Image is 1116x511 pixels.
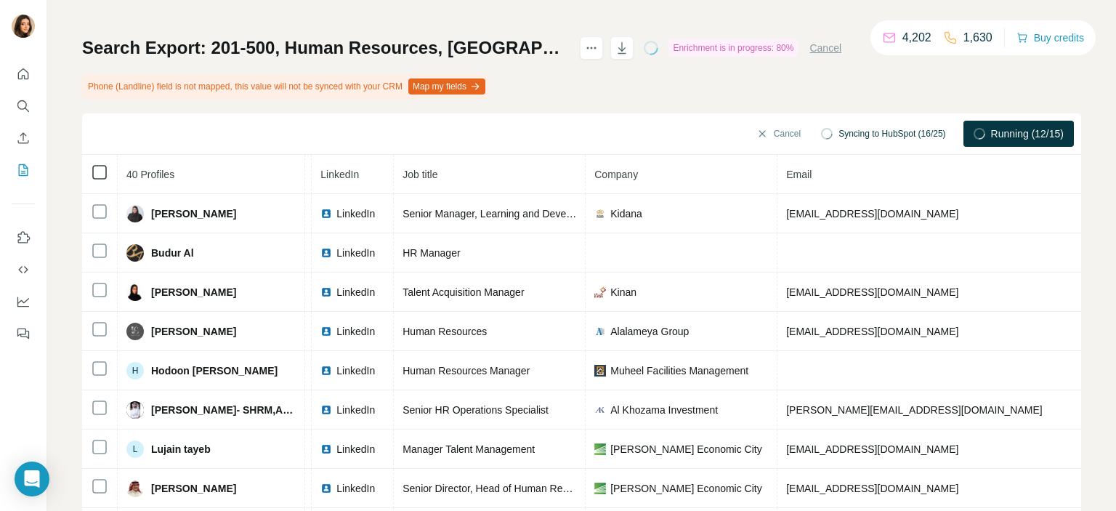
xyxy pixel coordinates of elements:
span: Senior Director, Head of Human Resources [403,483,598,494]
span: Senior HR Operations Specialist [403,404,549,416]
span: LinkedIn [336,285,375,299]
button: Cancel [746,121,811,147]
span: HR Manager [403,247,460,259]
img: company-logo [594,443,606,455]
span: Al Khozama Investment [610,403,718,417]
span: Hodoon [PERSON_NAME] [151,363,278,378]
img: Avatar [126,480,144,497]
img: Avatar [126,244,144,262]
img: Avatar [126,205,144,222]
button: Use Surfe API [12,257,35,283]
img: LinkedIn logo [320,286,332,298]
img: Avatar [126,323,144,340]
span: [EMAIL_ADDRESS][DOMAIN_NAME] [786,286,958,298]
span: [PERSON_NAME] Economic City [610,442,762,456]
span: Kidana [610,206,642,221]
span: Budur Al [151,246,194,260]
button: Map my fields [408,79,485,94]
span: Senior Manager, Learning and Development [403,208,602,220]
span: Lujain tayeb [151,442,211,456]
img: LinkedIn logo [320,483,332,494]
span: LinkedIn [336,481,375,496]
span: Human Resources Manager [403,365,530,377]
div: Phone (Landline) field is not mapped, this value will not be synced with your CRM [82,74,488,99]
button: Use Surfe on LinkedIn [12,225,35,251]
span: Alalameya Group [610,324,689,339]
button: Buy credits [1016,28,1084,48]
span: [EMAIL_ADDRESS][DOMAIN_NAME] [786,208,958,220]
span: [EMAIL_ADDRESS][DOMAIN_NAME] [786,443,958,455]
span: Running (12/15) [991,126,1064,141]
button: actions [580,36,603,60]
div: H [126,362,144,379]
img: company-logo [594,326,606,337]
img: company-logo [594,286,606,298]
span: LinkedIn [336,206,375,221]
span: Manager Talent Management [403,443,535,455]
span: LinkedIn [336,324,375,339]
img: LinkedIn logo [320,365,332,377]
div: Open Intercom Messenger [15,462,49,496]
span: [PERSON_NAME] Economic City [610,481,762,496]
button: Feedback [12,321,35,347]
img: LinkedIn logo [320,404,332,416]
span: Human Resources [403,326,487,337]
p: 1,630 [963,29,992,47]
span: Talent Acquisition Manager [403,286,524,298]
img: LinkedIn logo [320,247,332,259]
img: LinkedIn logo [320,326,332,337]
span: LinkedIn [336,363,375,378]
img: LinkedIn logo [320,443,332,455]
span: [PERSON_NAME]- SHRM,ACHRM [151,403,296,417]
img: Avatar [12,15,35,38]
button: Search [12,93,35,119]
span: Job title [403,169,437,180]
button: Quick start [12,61,35,87]
span: [PERSON_NAME] [151,481,236,496]
img: Avatar [126,283,144,301]
img: company-logo [594,404,606,416]
img: Avatar [126,401,144,419]
span: Kinan [610,285,636,299]
img: company-logo [594,208,606,220]
button: Enrich CSV [12,125,35,151]
h1: Search Export: 201-500, Human Resources, [GEOGRAPHIC_DATA], Real Estate - [DATE] 10:56 [82,36,567,60]
button: My lists [12,157,35,183]
button: Dashboard [12,289,35,315]
div: Enrichment is in progress: 80% [668,39,798,57]
span: 40 Profiles [126,169,174,180]
img: company-logo [594,483,606,494]
span: LinkedIn [336,442,375,456]
span: Syncing to HubSpot (16/25) [838,127,945,140]
span: [EMAIL_ADDRESS][DOMAIN_NAME] [786,326,958,337]
img: company-logo [594,365,606,377]
span: LinkedIn [320,169,359,180]
span: LinkedIn [336,403,375,417]
span: [PERSON_NAME] [151,324,236,339]
span: [PERSON_NAME] [151,206,236,221]
img: LinkedIn logo [320,208,332,220]
span: Email [786,169,812,180]
span: [PERSON_NAME] [151,285,236,299]
span: Muheel Facilities Management [610,363,748,378]
span: LinkedIn [336,246,375,260]
button: Cancel [809,41,841,55]
span: Company [594,169,638,180]
div: L [126,440,144,458]
span: [PERSON_NAME][EMAIL_ADDRESS][DOMAIN_NAME] [786,404,1042,416]
span: [EMAIL_ADDRESS][DOMAIN_NAME] [786,483,958,494]
p: 4,202 [902,29,931,47]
